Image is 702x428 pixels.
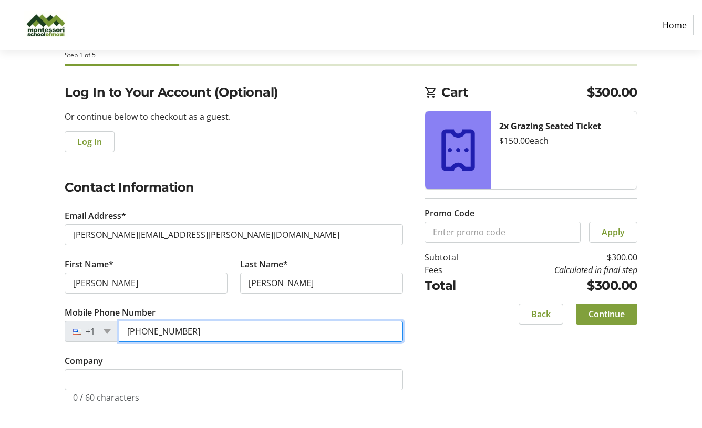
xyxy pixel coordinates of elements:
[589,308,625,320] span: Continue
[486,276,637,295] td: $300.00
[65,258,113,270] label: First Name*
[65,50,637,60] div: Step 1 of 5
[65,131,115,152] button: Log In
[425,251,486,264] td: Subtotal
[425,276,486,295] td: Total
[656,15,694,35] a: Home
[531,308,551,320] span: Back
[486,264,637,276] td: Calculated in final step
[519,304,563,325] button: Back
[589,222,637,243] button: Apply
[119,321,403,342] input: (201) 555-0123
[499,120,601,132] strong: 2x Grazing Seated Ticket
[602,226,625,238] span: Apply
[65,83,403,102] h2: Log In to Your Account (Optional)
[441,83,587,102] span: Cart
[65,210,126,222] label: Email Address*
[425,264,486,276] td: Fees
[8,4,83,46] img: Montessori of Maui Inc.'s Logo
[240,258,288,270] label: Last Name*
[499,134,628,147] div: $150.00 each
[425,207,474,220] label: Promo Code
[65,306,156,319] label: Mobile Phone Number
[65,178,403,197] h2: Contact Information
[65,110,403,123] p: Or continue below to checkout as a guest.
[77,135,102,148] span: Log In
[73,392,139,403] tr-character-limit: 0 / 60 characters
[425,222,580,243] input: Enter promo code
[486,251,637,264] td: $300.00
[65,354,103,367] label: Company
[576,304,637,325] button: Continue
[587,83,637,102] span: $300.00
